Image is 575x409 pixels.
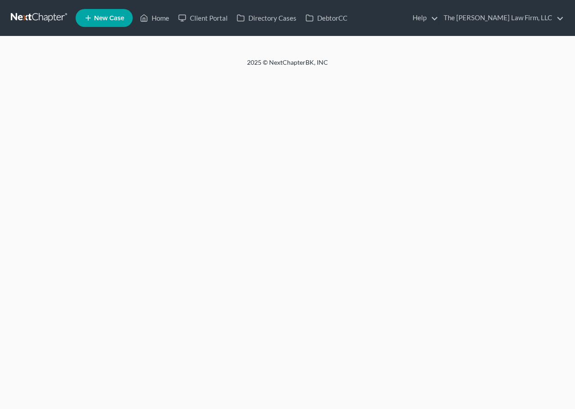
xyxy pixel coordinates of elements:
[408,10,438,26] a: Help
[232,10,301,26] a: Directory Cases
[301,10,352,26] a: DebtorCC
[439,10,564,26] a: The [PERSON_NAME] Law Firm, LLC
[135,10,174,26] a: Home
[174,10,232,26] a: Client Portal
[31,58,544,74] div: 2025 © NextChapterBK, INC
[76,9,133,27] new-legal-case-button: New Case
